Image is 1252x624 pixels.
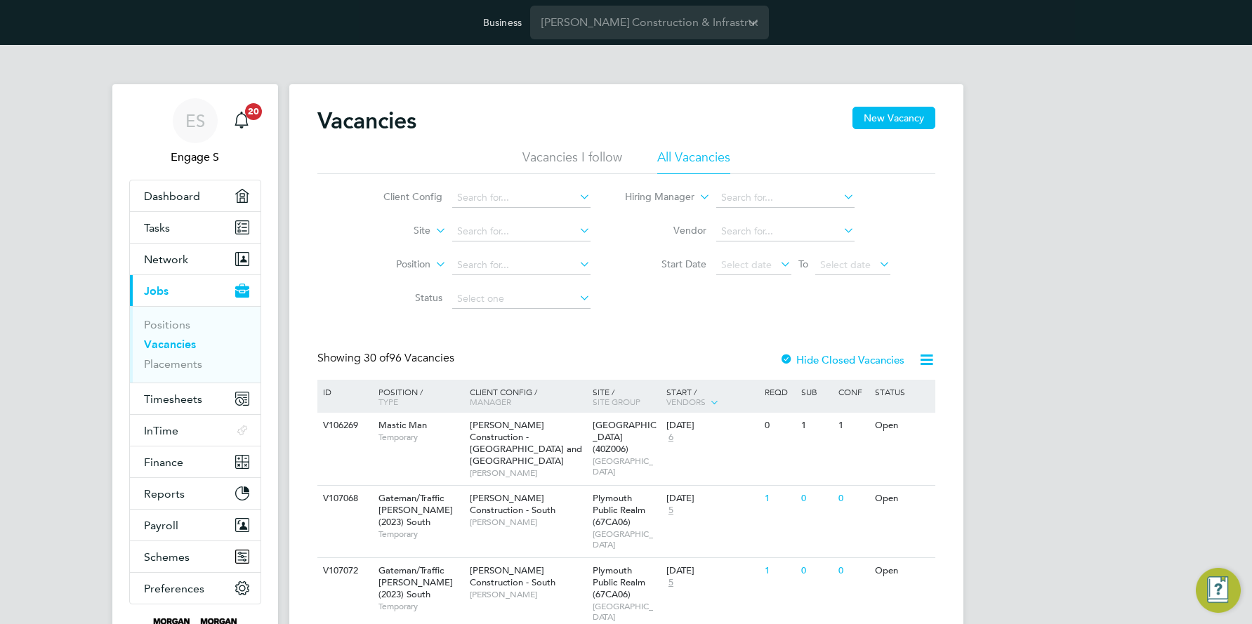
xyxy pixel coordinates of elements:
[130,244,261,274] button: Network
[666,493,758,505] div: [DATE]
[129,149,261,166] span: Engage S
[144,338,196,351] a: Vacancies
[228,98,256,143] a: 20
[378,492,453,528] span: Gateman/Traffic [PERSON_NAME] (2023) South
[593,396,640,407] span: Site Group
[144,253,188,266] span: Network
[144,456,183,469] span: Finance
[470,564,555,588] span: [PERSON_NAME] Construction - South
[470,517,586,528] span: [PERSON_NAME]
[350,224,430,238] label: Site
[130,180,261,211] a: Dashboard
[593,456,659,477] span: [GEOGRAPHIC_DATA]
[794,255,812,273] span: To
[761,486,798,512] div: 1
[626,224,706,237] label: Vendor
[470,492,555,516] span: [PERSON_NAME] Construction - South
[761,380,798,404] div: Reqd
[144,318,190,331] a: Positions
[835,413,871,439] div: 1
[666,505,676,517] span: 5
[144,284,169,298] span: Jobs
[364,351,389,365] span: 30 of
[716,222,855,241] input: Search for...
[470,396,511,407] span: Manager
[666,565,758,577] div: [DATE]
[130,415,261,446] button: InTime
[378,601,463,612] span: Temporary
[130,275,261,306] button: Jobs
[820,258,871,271] span: Select date
[319,486,369,512] div: V107068
[378,432,463,443] span: Temporary
[470,589,586,600] span: [PERSON_NAME]
[144,550,190,564] span: Schemes
[378,419,427,431] span: Mastic Man
[144,519,178,532] span: Payroll
[589,380,663,413] div: Site /
[852,107,935,129] button: New Vacancy
[483,16,522,29] label: Business
[614,190,694,204] label: Hiring Manager
[317,351,457,366] div: Showing
[666,577,676,589] span: 5
[130,212,261,243] a: Tasks
[721,258,772,271] span: Select date
[798,413,834,439] div: 1
[666,396,706,407] span: Vendors
[1196,568,1241,613] button: Engage Resource Center
[144,392,202,406] span: Timesheets
[835,380,871,404] div: Conf
[466,380,589,413] div: Client Config /
[378,396,398,407] span: Type
[364,351,454,365] span: 96 Vacancies
[657,149,730,174] li: All Vacancies
[798,486,834,512] div: 0
[130,541,261,572] button: Schemes
[761,413,798,439] div: 0
[593,564,645,600] span: Plymouth Public Realm (67CA06)
[593,492,645,528] span: Plymouth Public Realm (67CA06)
[452,188,591,208] input: Search for...
[319,558,369,584] div: V107072
[871,380,933,404] div: Status
[716,188,855,208] input: Search for...
[470,467,586,479] span: [PERSON_NAME]
[522,149,622,174] li: Vacancies I follow
[144,487,185,500] span: Reports
[452,222,591,241] input: Search for...
[130,510,261,540] button: Payroll
[129,98,261,166] a: ESEngage S
[452,289,591,309] input: Select one
[663,380,761,415] div: Start /
[350,258,430,272] label: Position
[185,112,205,130] span: ES
[362,291,442,304] label: Status
[666,432,676,444] span: 6
[144,357,202,371] a: Placements
[779,353,904,366] label: Hide Closed Vacancies
[761,558,798,584] div: 1
[871,413,933,439] div: Open
[798,380,834,404] div: Sub
[130,306,261,383] div: Jobs
[593,529,659,550] span: [GEOGRAPHIC_DATA]
[626,258,706,270] label: Start Date
[368,380,466,413] div: Position /
[871,558,933,584] div: Open
[378,564,453,600] span: Gateman/Traffic [PERSON_NAME] (2023) South
[378,529,463,540] span: Temporary
[593,419,657,455] span: [GEOGRAPHIC_DATA] (40Z006)
[835,558,871,584] div: 0
[144,221,170,234] span: Tasks
[593,601,659,623] span: [GEOGRAPHIC_DATA]
[319,413,369,439] div: V106269
[245,103,262,120] span: 20
[130,478,261,509] button: Reports
[144,424,178,437] span: InTime
[144,582,204,595] span: Preferences
[798,558,834,584] div: 0
[470,419,582,467] span: [PERSON_NAME] Construction - [GEOGRAPHIC_DATA] and [GEOGRAPHIC_DATA]
[317,107,416,135] h2: Vacancies
[130,573,261,604] button: Preferences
